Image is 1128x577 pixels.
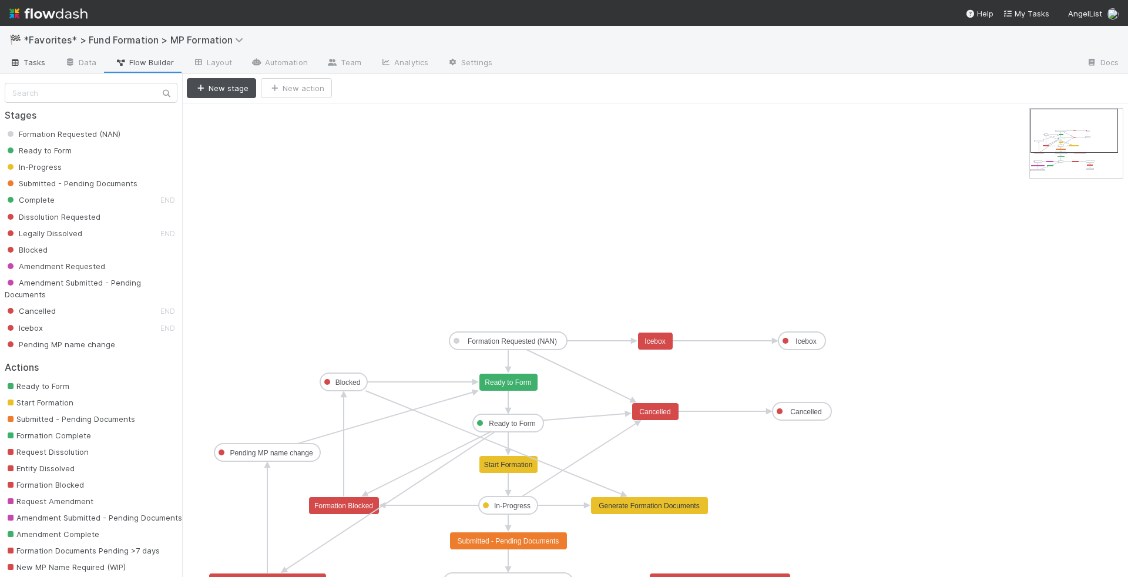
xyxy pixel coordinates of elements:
[5,245,48,254] span: Blocked
[106,54,183,73] a: Flow Builder
[5,229,82,238] span: Legally Dissolved
[795,337,816,345] text: Icebox
[160,307,175,316] small: END
[55,54,106,73] a: Data
[160,324,175,333] small: END
[160,229,175,238] small: END
[5,162,62,172] span: In-Progress
[644,337,665,345] text: Icebox
[5,447,89,457] span: Request Dissolution
[5,179,137,188] span: Submitted - Pending Documents
[5,129,120,139] span: Formation Requested (NAN)
[790,408,821,416] text: Cancelled
[5,110,177,121] h2: Stages
[9,4,88,24] img: logo-inverted-e16ddd16eac7371096b0.svg
[5,340,115,349] span: Pending MP name change
[5,562,126,572] span: New MP Name Required (WIP)
[115,56,174,68] span: Flow Builder
[1003,9,1049,18] span: My Tasks
[5,278,141,299] span: Amendment Submitted - Pending Documents
[5,261,105,271] span: Amendment Requested
[5,323,43,333] span: Icebox
[1068,9,1102,18] span: AngelList
[261,78,332,98] button: New action
[489,420,535,428] text: Ready to Form
[335,378,361,387] text: Blocked
[183,54,241,73] a: Layout
[9,35,21,45] span: 🏁
[160,196,175,204] small: END
[5,398,73,407] span: Start Formation
[5,381,69,391] span: Ready to Form
[1107,8,1119,20] img: avatar_892eb56c-5b5a-46db-bf0b-2a9023d0e8f8.png
[5,306,56,316] span: Cancelled
[5,414,135,424] span: Submitted - Pending Documents
[5,464,75,473] span: Entity Dissolved
[5,212,100,222] span: Dissolution Requested
[5,195,55,204] span: Complete
[1003,8,1049,19] a: My Tasks
[5,480,84,489] span: Formation Blocked
[639,408,670,416] text: Cancelled
[5,83,177,103] input: Search
[5,529,99,539] span: Amendment Complete
[965,8,993,19] div: Help
[230,449,313,457] text: Pending MP name change
[187,78,256,98] button: New stage
[494,502,531,510] text: In-Progress
[438,54,502,73] a: Settings
[484,461,533,469] text: Start Formation
[458,537,559,545] text: Submitted - Pending Documents
[599,502,699,510] text: Generate Formation Documents
[1077,54,1128,73] a: Docs
[5,546,160,555] span: Formation Documents Pending >7 days
[317,54,371,73] a: Team
[5,362,177,373] h2: Actions
[5,513,182,522] span: Amendment Submitted - Pending Documents
[9,56,46,68] span: Tasks
[314,502,373,510] text: Formation Blocked
[468,337,557,345] text: Formation Requested (NAN)
[5,146,72,155] span: Ready to Form
[23,34,249,46] span: *Favorites* > Fund Formation > MP Formation
[485,378,531,387] text: Ready to Form
[5,497,93,506] span: Request Amendment
[241,54,317,73] a: Automation
[371,54,438,73] a: Analytics
[5,431,91,440] span: Formation Complete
